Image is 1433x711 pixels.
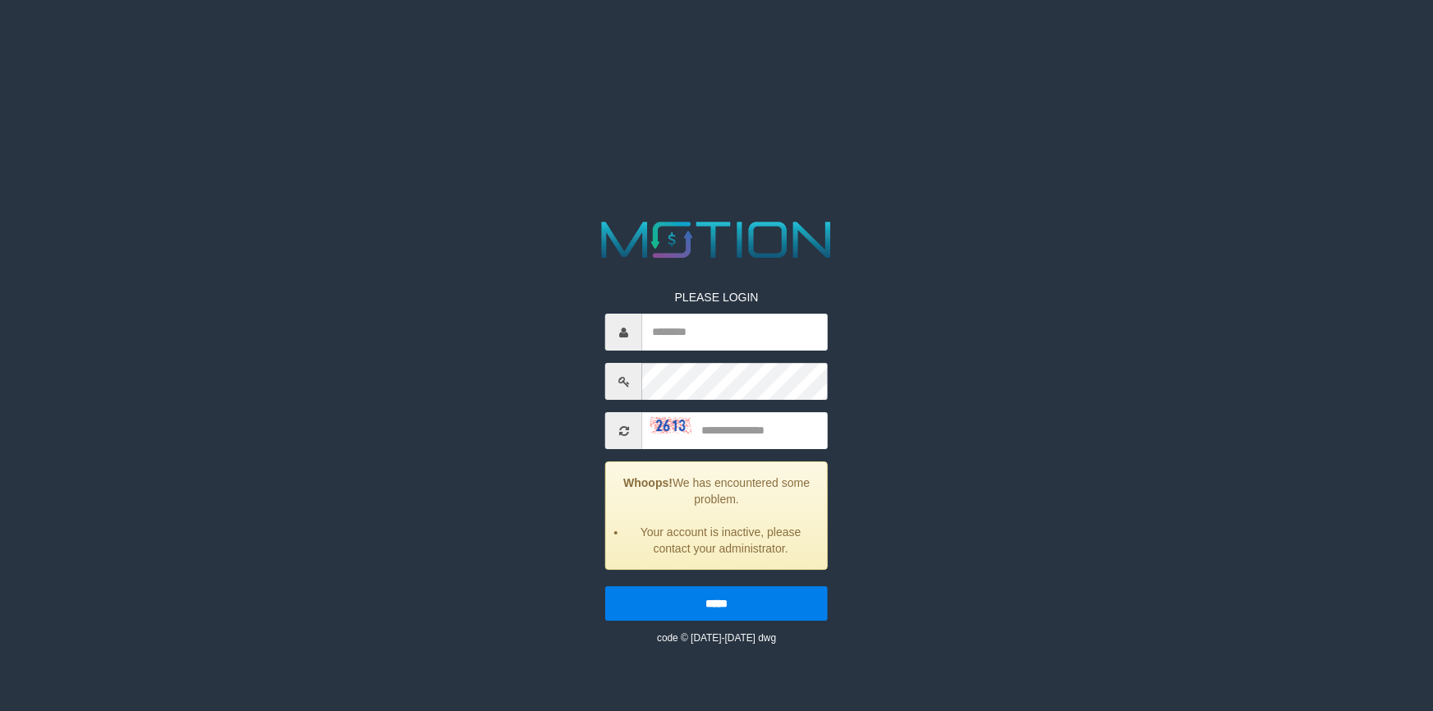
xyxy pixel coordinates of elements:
[605,289,828,305] p: PLEASE LOGIN
[591,215,842,264] img: MOTION_logo.png
[627,524,815,557] li: Your account is inactive, please contact your administrator.
[650,418,691,434] img: captcha
[605,461,828,570] div: We has encountered some problem.
[623,476,673,489] strong: Whoops!
[657,632,776,644] small: code © [DATE]-[DATE] dwg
